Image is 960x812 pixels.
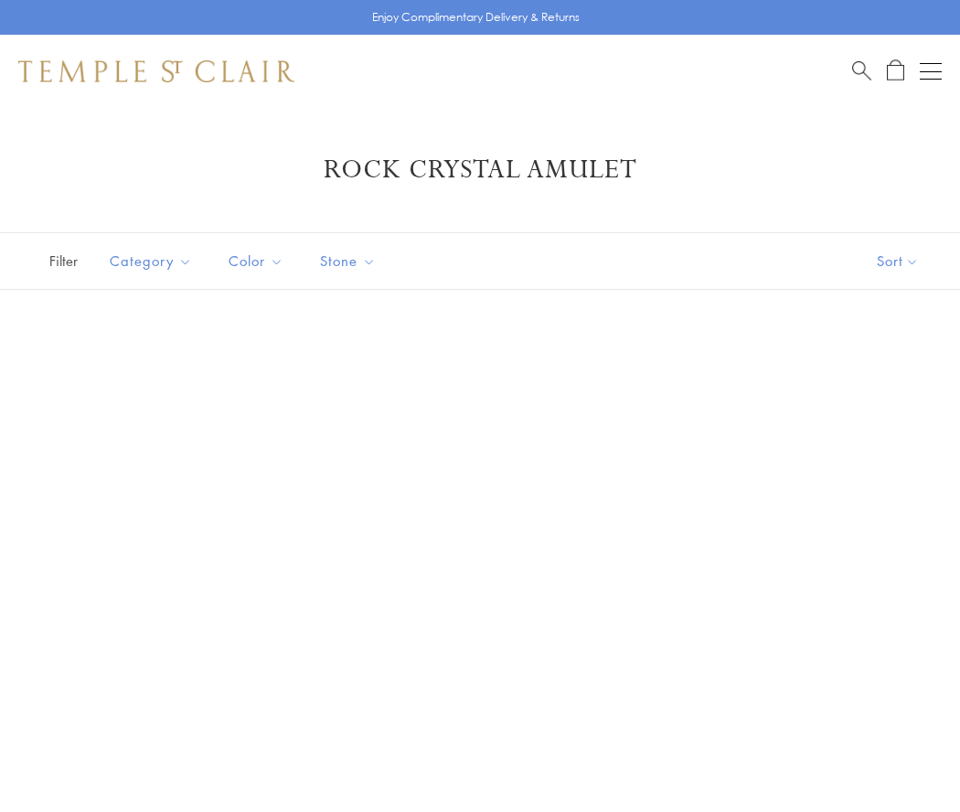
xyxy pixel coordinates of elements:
[101,250,206,272] span: Category
[96,240,206,282] button: Category
[46,154,914,187] h1: Rock Crystal Amulet
[920,60,942,82] button: Open navigation
[372,8,580,27] p: Enjoy Complimentary Delivery & Returns
[836,233,960,289] button: Show sort by
[306,240,389,282] button: Stone
[215,240,297,282] button: Color
[219,250,297,272] span: Color
[852,59,871,82] a: Search
[887,59,904,82] a: Open Shopping Bag
[311,250,389,272] span: Stone
[18,60,294,82] img: Temple St. Clair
